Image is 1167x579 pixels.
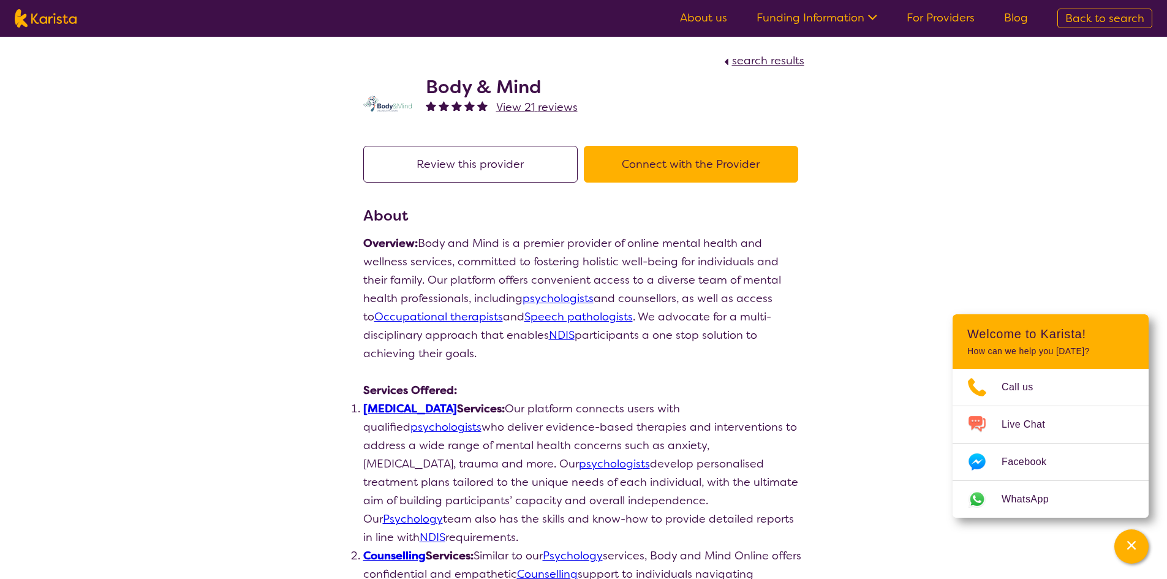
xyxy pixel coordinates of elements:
span: search results [732,53,804,68]
span: Back to search [1065,11,1144,26]
img: fullstar [477,100,488,111]
a: Web link opens in a new tab. [953,481,1149,518]
button: Channel Menu [1114,529,1149,564]
strong: Services Offered: [363,383,457,398]
span: Call us [1002,378,1048,396]
a: Blog [1004,10,1028,25]
a: search results [721,53,804,68]
h2: Body & Mind [426,76,578,98]
a: Connect with the Provider [584,157,804,172]
span: Live Chat [1002,415,1060,434]
a: View 21 reviews [496,98,578,116]
span: Facebook [1002,453,1061,471]
div: Channel Menu [953,314,1149,518]
p: Body and Mind is a premier provider of online mental health and wellness services, committed to f... [363,234,804,363]
button: Connect with the Provider [584,146,798,183]
a: [MEDICAL_DATA] [363,401,457,416]
a: Funding Information [757,10,877,25]
a: Speech pathologists [524,309,633,324]
a: NDIS [420,530,445,545]
a: Back to search [1057,9,1152,28]
a: NDIS [549,328,575,342]
p: How can we help you [DATE]? [967,346,1134,357]
a: psychologists [410,420,482,434]
a: Psychology [543,548,603,563]
img: fullstar [426,100,436,111]
a: About us [680,10,727,25]
a: Occupational therapists [374,309,503,324]
span: View 21 reviews [496,100,578,115]
a: Counselling [363,548,426,563]
a: psychologists [523,291,594,306]
strong: Services: [363,401,505,416]
a: Psychology [383,512,443,526]
img: fullstar [464,100,475,111]
a: Review this provider [363,157,584,172]
button: Review this provider [363,146,578,183]
img: fullstar [439,100,449,111]
img: fullstar [451,100,462,111]
strong: Services: [363,548,474,563]
a: psychologists [579,456,650,471]
h3: About [363,205,804,227]
span: WhatsApp [1002,490,1063,509]
ul: Choose channel [953,369,1149,518]
li: Our platform connects users with qualified who deliver evidence-based therapies and interventions... [363,399,804,547]
img: Karista logo [15,9,77,28]
h2: Welcome to Karista! [967,327,1134,341]
strong: Overview: [363,236,418,251]
img: qmpolprhjdhzpcuekzqg.svg [363,96,412,112]
a: For Providers [907,10,975,25]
